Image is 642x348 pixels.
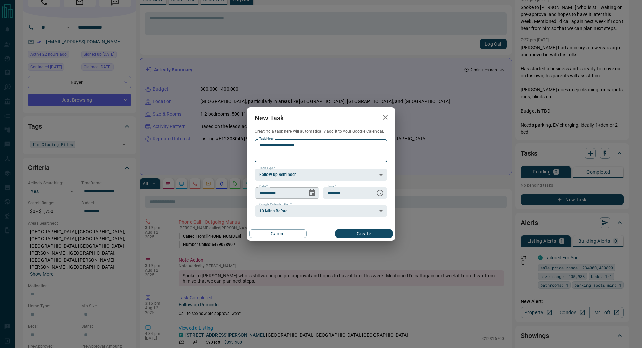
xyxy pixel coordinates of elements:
button: Choose time, selected time is 6:00 AM [373,186,387,200]
label: Date [259,184,268,189]
label: Task Type [259,166,275,170]
button: Create [335,229,393,238]
div: 10 Mins Before [255,205,387,217]
label: Task Note [259,137,273,141]
h2: New Task [247,107,292,129]
button: Choose date, selected date is Aug 13, 2025 [305,186,319,200]
p: Creating a task here will automatically add it to your Google Calendar. [255,129,387,134]
button: Cancel [249,229,307,238]
div: Follow up Reminder [255,169,387,181]
label: Google Calendar Alert [259,202,292,207]
label: Time [327,184,336,189]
